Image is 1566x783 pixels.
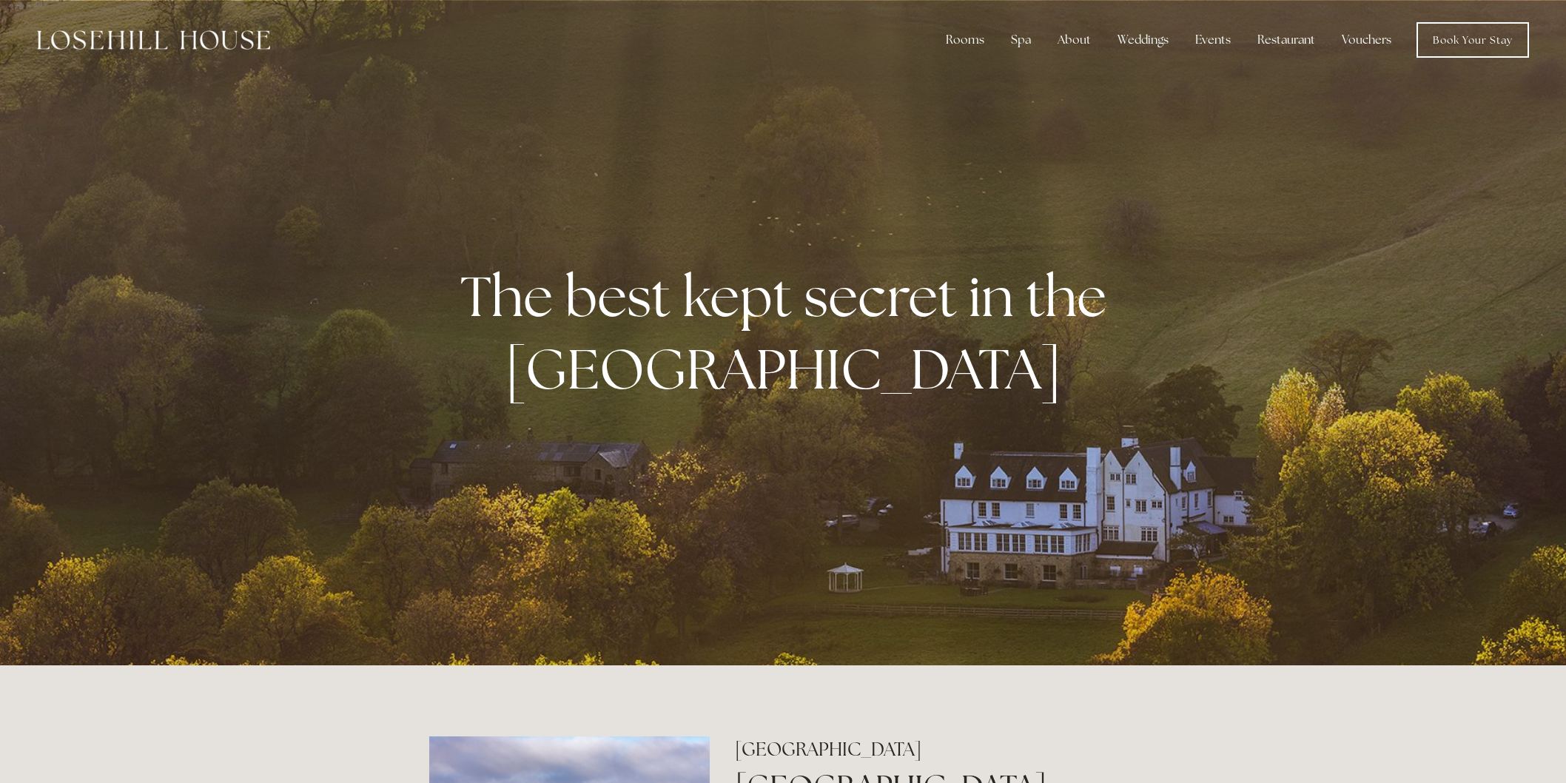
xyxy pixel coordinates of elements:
[1417,22,1529,58] a: Book Your Stay
[735,736,1137,762] h2: [GEOGRAPHIC_DATA]
[37,30,270,50] img: Losehill House
[1246,25,1327,55] div: Restaurant
[1106,25,1180,55] div: Weddings
[1330,25,1403,55] a: Vouchers
[1046,25,1103,55] div: About
[460,260,1118,405] strong: The best kept secret in the [GEOGRAPHIC_DATA]
[934,25,996,55] div: Rooms
[999,25,1043,55] div: Spa
[1183,25,1243,55] div: Events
